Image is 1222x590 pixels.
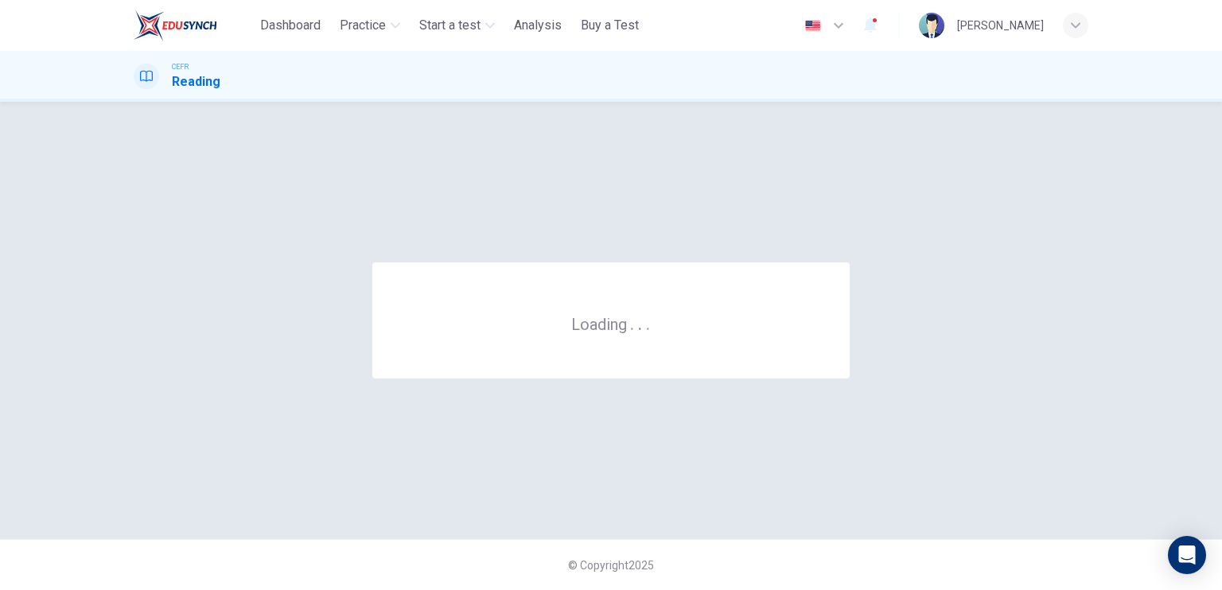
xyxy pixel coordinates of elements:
img: en [803,20,823,32]
span: CEFR [172,61,189,72]
div: Open Intercom Messenger [1168,536,1206,574]
span: © Copyright 2025 [568,559,654,572]
button: Start a test [413,11,501,40]
button: Buy a Test [574,11,645,40]
span: Practice [340,16,386,35]
span: Analysis [514,16,562,35]
button: Analysis [508,11,568,40]
div: [PERSON_NAME] [957,16,1044,35]
button: Dashboard [254,11,327,40]
h1: Reading [172,72,220,91]
h6: . [629,309,635,336]
span: Dashboard [260,16,321,35]
img: Profile picture [919,13,944,38]
img: ELTC logo [134,10,217,41]
span: Buy a Test [581,16,639,35]
h6: . [645,309,651,336]
h6: . [637,309,643,336]
a: ELTC logo [134,10,254,41]
h6: Loading [571,313,651,334]
button: Practice [333,11,407,40]
span: Start a test [419,16,481,35]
